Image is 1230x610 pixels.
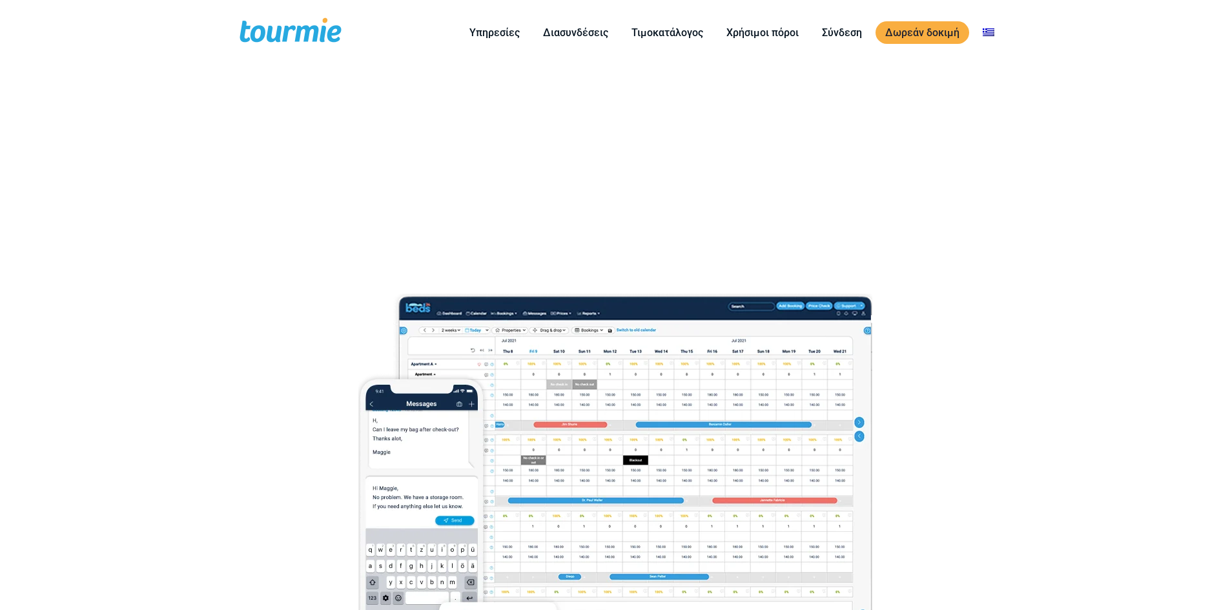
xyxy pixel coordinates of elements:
[460,25,529,41] a: Υπηρεσίες
[973,25,1004,41] a: Αλλαγή σε
[812,25,872,41] a: Σύνδεση
[717,25,808,41] a: Χρήσιμοι πόροι
[533,25,618,41] a: Διασυνδέσεις
[622,25,713,41] a: Τιμοκατάλογος
[876,21,969,44] a: Δωρεάν δοκιμή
